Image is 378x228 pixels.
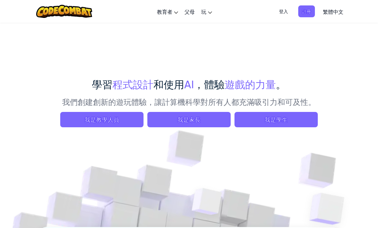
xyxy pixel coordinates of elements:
[112,78,153,90] span: 程式設計
[147,112,231,127] a: 我是家長
[198,3,215,20] a: 玩
[276,78,286,90] span: 。
[298,5,315,17] button: 註冊
[92,78,112,90] span: 學習
[60,112,144,127] a: 我是教學人員
[320,3,347,20] a: 繁體中文
[275,5,292,17] button: 登入
[234,112,318,127] button: 我是學生
[36,5,92,18] img: CodeCombat logo
[154,3,181,20] a: 教育者
[157,8,172,15] span: 教育者
[201,8,206,15] span: 玩
[225,78,276,90] span: 遊戲的力量
[194,78,225,90] span: ，體驗
[60,96,318,107] p: 我們創建創新的遊玩體驗，讓計算機科學對所有人都充滿吸引力和可及性。
[323,8,343,15] span: 繁體中文
[153,78,184,90] span: 和使用
[184,78,194,90] span: AI
[181,3,198,20] a: 父母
